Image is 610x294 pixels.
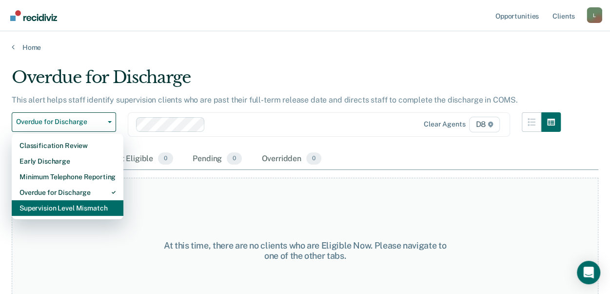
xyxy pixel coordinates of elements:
[577,261,600,284] div: Open Intercom Messenger
[12,67,561,95] div: Overdue for Discharge
[20,153,116,169] div: Early Discharge
[158,152,173,165] span: 0
[424,120,465,128] div: Clear agents
[10,10,57,21] img: Recidiviz
[20,169,116,185] div: Minimum Telephone Reporting
[20,185,116,200] div: Overdue for Discharge
[12,43,598,52] a: Home
[227,152,242,165] span: 0
[587,7,602,23] button: Profile dropdown button
[259,148,323,170] div: Overridden0
[16,118,104,126] span: Overdue for Discharge
[191,148,244,170] div: Pending0
[158,240,452,261] div: At this time, there are no clients who are Eligible Now. Please navigate to one of the other tabs.
[469,117,500,132] span: D8
[97,148,175,170] div: Almost Eligible0
[306,152,321,165] span: 0
[20,138,116,153] div: Classification Review
[12,112,116,132] button: Overdue for Discharge
[587,7,602,23] div: L
[12,95,518,105] p: This alert helps staff identify supervision clients who are past their full-term release date and...
[20,200,116,216] div: Supervision Level Mismatch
